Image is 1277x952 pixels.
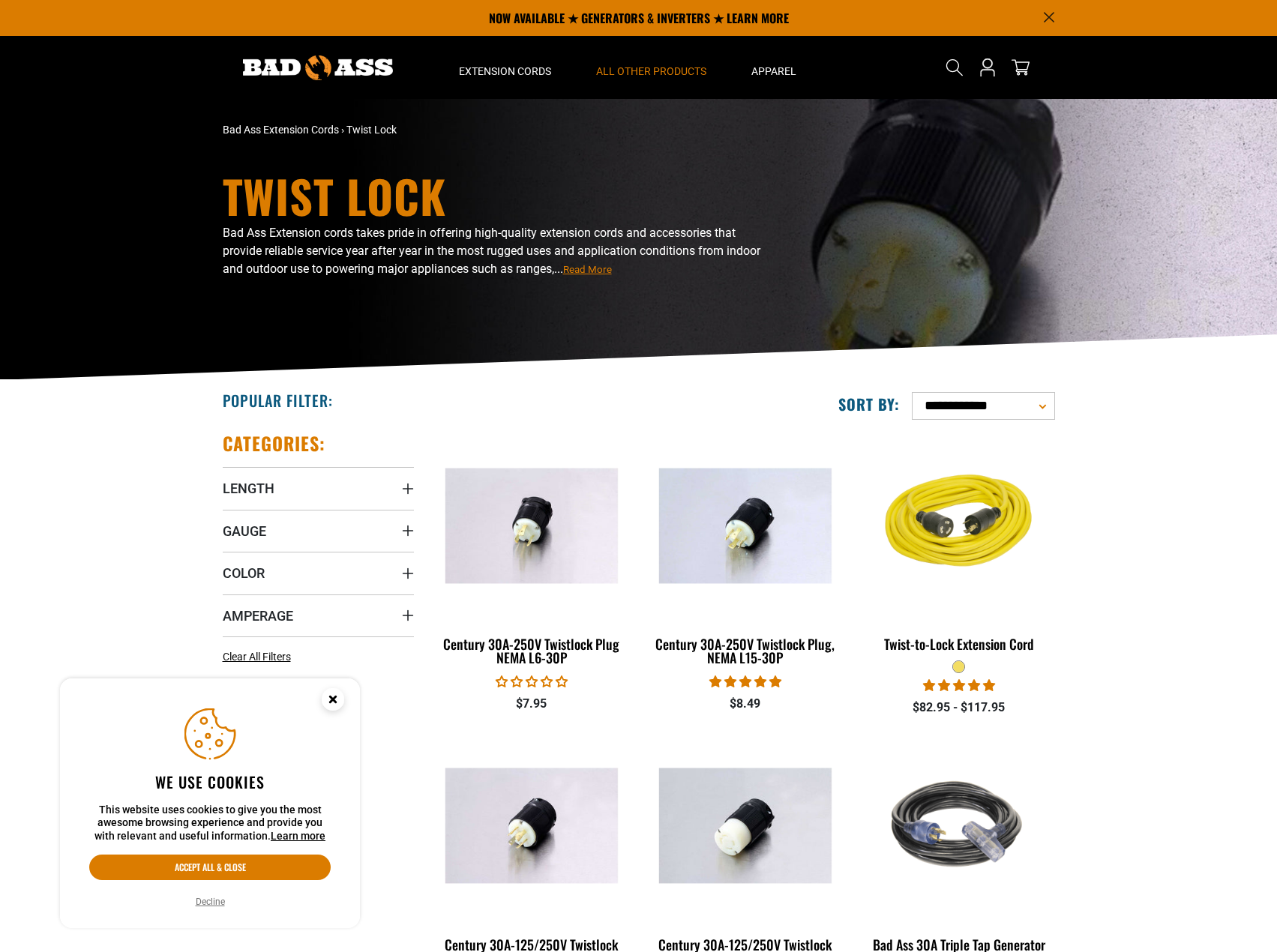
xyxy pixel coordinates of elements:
[89,804,331,843] p: This website uses cookies to give you the most awesome browsing experience and provide you with r...
[223,607,293,624] span: Amperage
[865,439,1054,612] img: yellow
[223,391,333,410] h2: Popular Filter:
[865,739,1054,912] img: black
[89,855,331,880] button: Accept all & close
[436,695,628,713] div: $7.95
[649,695,841,713] div: $8.49
[223,432,326,455] h2: Categories:
[191,894,229,909] button: Decline
[223,564,265,582] span: Color
[437,768,626,884] img: Century 30A-125/250V Twistlock Plug NEMA L14-30P
[271,830,325,842] a: Learn more
[341,124,344,136] span: ›
[838,394,900,414] label: Sort by:
[459,64,551,78] span: Extension Cords
[436,432,628,673] a: Century 30A-250V Twistlock Plug NEMA L6-30P Century 30A-250V Twistlock Plug NEMA L6-30P
[89,772,331,792] h2: We use cookies
[223,122,770,138] nav: breadcrumbs
[563,264,612,275] span: Read More
[709,675,781,689] span: 5.00 stars
[223,510,414,552] summary: Gauge
[223,480,274,497] span: Length
[651,468,840,583] img: Century 30A-250V Twistlock Plug, NEMA L15-30P
[436,36,574,99] summary: Extension Cords
[574,36,729,99] summary: All Other Products
[243,55,393,80] img: Bad Ass Extension Cords
[223,594,414,636] summary: Amperage
[223,224,770,278] p: Bad Ass Extension cords takes pride in offering high-quality extension cords and accessories that...
[649,637,841,664] div: Century 30A-250V Twistlock Plug, NEMA L15-30P
[751,64,796,78] span: Apparel
[651,768,840,884] img: Century 30A-125/250V Twistlock Connector NEMA L14-30C
[496,675,568,689] span: 0.00 stars
[60,678,360,929] aside: Cookie Consent
[223,552,414,594] summary: Color
[863,637,1054,651] div: Twist-to-Lock Extension Cord
[223,173,770,218] h1: Twist Lock
[596,64,706,78] span: All Other Products
[863,699,1054,717] div: $82.95 - $117.95
[346,124,397,136] span: Twist Lock
[223,124,339,136] a: Bad Ass Extension Cords
[649,432,841,673] a: Century 30A-250V Twistlock Plug, NEMA L15-30P Century 30A-250V Twistlock Plug, NEMA L15-30P
[223,651,291,663] span: Clear All Filters
[223,467,414,509] summary: Length
[729,36,819,99] summary: Apparel
[437,468,626,583] img: Century 30A-250V Twistlock Plug NEMA L6-30P
[943,55,967,79] summary: Search
[223,522,266,540] span: Gauge
[923,678,995,693] span: 5.00 stars
[436,637,628,664] div: Century 30A-250V Twistlock Plug NEMA L6-30P
[863,432,1054,660] a: yellow Twist-to-Lock Extension Cord
[223,649,297,665] a: Clear All Filters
